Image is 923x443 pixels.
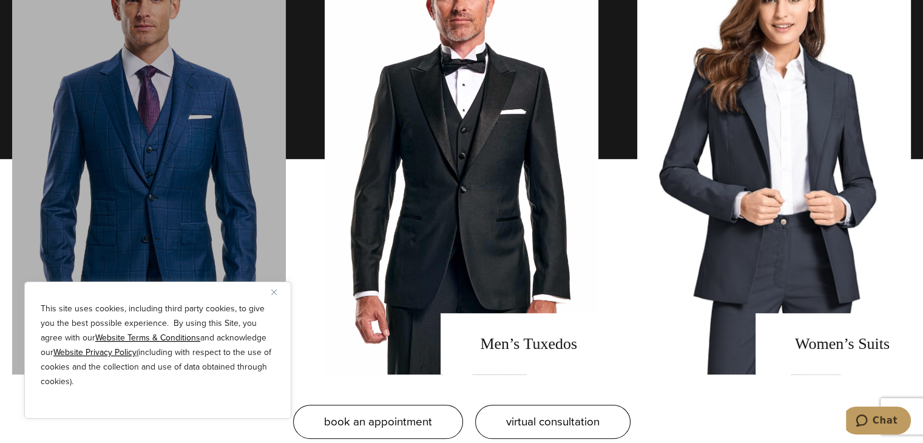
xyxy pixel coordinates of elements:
[324,413,432,430] span: book an appointment
[41,302,275,389] p: This site uses cookies, including third party cookies, to give you the best possible experience. ...
[271,285,286,299] button: Close
[475,405,631,439] a: virtual consultation
[271,289,277,295] img: Close
[95,331,200,344] a: Website Terms & Conditions
[53,346,137,359] a: Website Privacy Policy
[293,405,463,439] a: book an appointment
[506,413,600,430] span: virtual consultation
[846,407,911,437] iframe: Abre un widget desde donde se puede chatear con uno de los agentes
